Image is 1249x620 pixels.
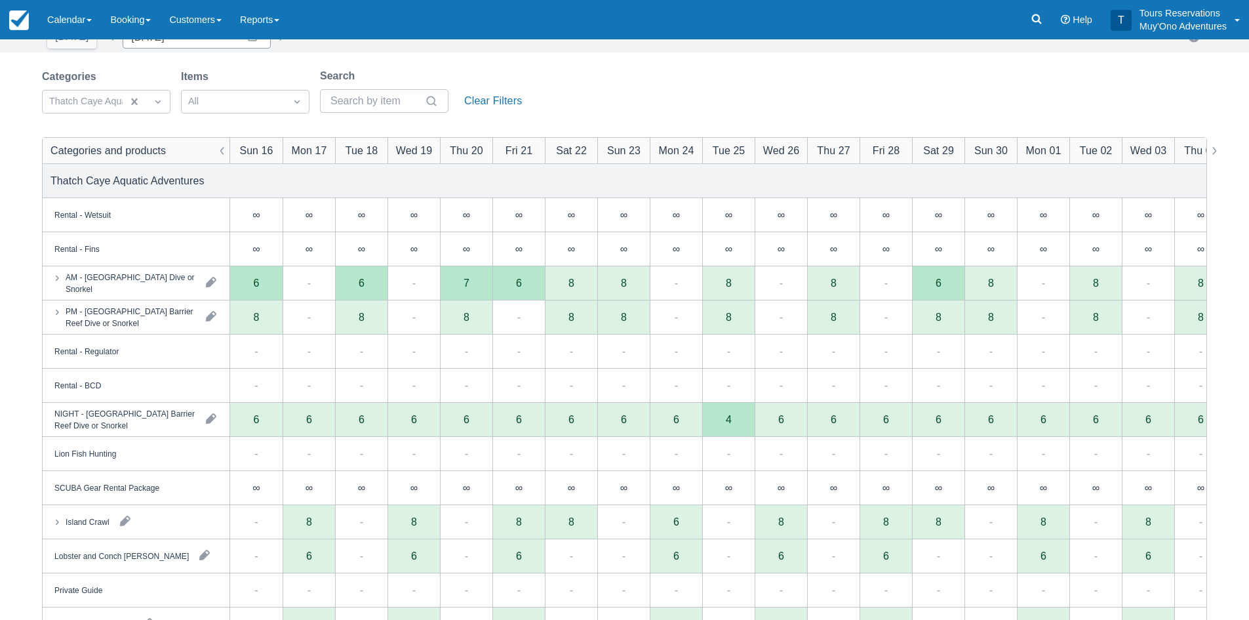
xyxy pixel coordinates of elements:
div: ∞ [964,198,1017,232]
div: ∞ [1069,471,1122,505]
div: ∞ [778,243,785,254]
div: ∞ [755,198,807,232]
div: - [307,309,311,325]
div: 6 [283,539,335,573]
div: 8 [988,278,994,288]
div: ∞ [283,198,335,232]
div: ∞ [463,243,470,254]
div: ∞ [725,243,732,254]
label: Search [320,68,360,84]
div: 8 [621,278,627,288]
div: 8 [568,312,574,322]
div: Fri 28 [873,142,900,158]
div: Rental - Regulator [54,345,119,357]
div: 6 [1122,403,1174,437]
div: - [727,377,730,393]
div: - [675,275,678,291]
div: ∞ [620,209,627,220]
div: - [884,377,888,393]
div: - [622,445,625,461]
div: 8 [464,312,469,322]
div: - [412,309,416,325]
div: 6 [1093,414,1099,424]
div: 6 [230,403,283,437]
div: ∞ [673,243,680,254]
span: Help [1073,14,1092,25]
div: ∞ [807,198,860,232]
div: - [570,445,573,461]
div: 6 [650,539,702,573]
div: Thu 27 [817,142,850,158]
div: ∞ [935,209,942,220]
div: ∞ [830,209,837,220]
div: 4 [726,414,732,424]
div: 8 [359,312,365,322]
div: - [675,377,678,393]
div: - [989,445,993,461]
div: - [780,343,783,359]
div: ∞ [882,482,890,493]
div: 6 [1017,403,1069,437]
div: - [937,377,940,393]
div: 8 [936,312,942,322]
div: ∞ [1017,198,1069,232]
div: ∞ [252,243,260,254]
div: ∞ [807,232,860,266]
div: - [675,445,678,461]
div: Wed 03 [1130,142,1166,158]
div: 6 [673,550,679,561]
div: - [937,445,940,461]
div: - [832,343,835,359]
div: ∞ [230,198,283,232]
div: ∞ [1092,482,1100,493]
div: Thu 20 [450,142,483,158]
div: ∞ [1122,198,1174,232]
div: ∞ [230,232,283,266]
div: ∞ [882,209,890,220]
div: ∞ [860,232,912,266]
div: ∞ [387,232,440,266]
i: Help [1061,15,1070,24]
div: Sun 16 [239,142,273,158]
div: ∞ [620,243,627,254]
div: - [622,343,625,359]
div: Wed 19 [396,142,432,158]
div: 6 [778,550,784,561]
button: Clear Filters [459,89,527,113]
div: ∞ [568,482,575,493]
div: ∞ [1174,471,1227,505]
div: 6 [883,550,889,561]
div: - [780,377,783,393]
div: - [1147,275,1150,291]
div: 6 [1069,403,1122,437]
div: ∞ [620,482,627,493]
div: ∞ [725,209,732,220]
input: Search by item [330,89,422,113]
div: Rental - BCD [54,379,101,391]
div: - [622,377,625,393]
div: - [465,445,468,461]
div: ∞ [597,198,650,232]
div: ∞ [702,232,755,266]
div: ∞ [1122,232,1174,266]
p: Tours Reservations [1140,7,1227,20]
div: ∞ [283,471,335,505]
div: ∞ [1174,232,1227,266]
div: 6 [755,403,807,437]
div: - [412,343,416,359]
div: 6 [440,403,492,437]
p: Muy'Ono Adventures [1140,20,1227,33]
div: 8 [254,312,260,322]
div: - [307,275,311,291]
div: ∞ [358,482,365,493]
div: 6 [1174,403,1227,437]
div: - [1094,343,1098,359]
div: ∞ [1092,209,1100,220]
div: 6 [545,403,597,437]
div: - [307,343,311,359]
div: - [727,343,730,359]
div: - [254,343,258,359]
div: 6 [860,403,912,437]
div: ∞ [807,471,860,505]
div: - [465,343,468,359]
